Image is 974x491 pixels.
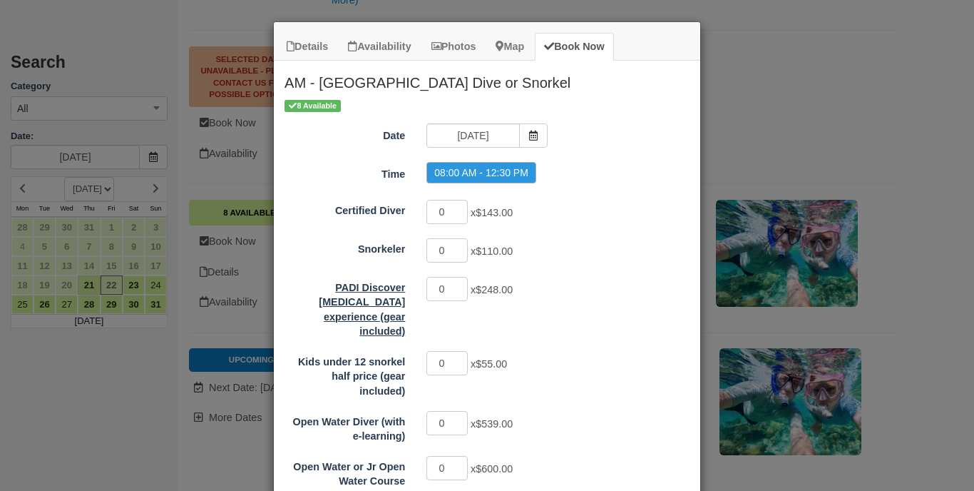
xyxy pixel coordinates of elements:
[476,418,513,430] span: $539.00
[274,350,416,399] label: Kids under 12 snorkel half price (gear included)
[476,246,513,257] span: $110.00
[486,33,533,61] a: Map
[471,463,513,475] span: x
[471,207,513,218] span: x
[284,100,341,112] span: 8 Available
[274,455,416,489] label: Open Water or Jr Open Water Course
[274,61,700,98] h2: AM - [GEOGRAPHIC_DATA] Dive or Snorkel
[476,358,507,370] span: $55.00
[471,358,507,370] span: x
[471,246,513,257] span: x
[274,275,416,339] label: PADI Discover Scuba Diving experience (gear included)
[274,123,416,143] label: Date
[426,411,468,435] input: Open Water Diver (with e-learning)
[426,456,468,480] input: Open Water or Jr Open Water Course
[426,277,468,301] input: PADI Discover Scuba Diving experience (gear included)
[535,33,613,61] a: Book Now
[422,33,486,61] a: Photos
[274,162,416,182] label: Time
[426,351,468,375] input: Kids under 12 snorkel half price (gear included)
[426,238,468,263] input: Snorkeler
[476,463,513,475] span: $600.00
[471,284,513,295] span: x
[274,410,416,444] label: Open Water Diver (with e-learning)
[476,207,513,218] span: $143.00
[426,200,468,224] input: Certified Diver
[339,33,420,61] a: Availability
[426,162,536,183] label: 08:00 AM - 12:30 PM
[274,237,416,257] label: Snorkeler
[274,198,416,218] label: Certified Diver
[471,418,513,430] span: x
[476,284,513,295] span: $248.00
[277,33,337,61] a: Details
